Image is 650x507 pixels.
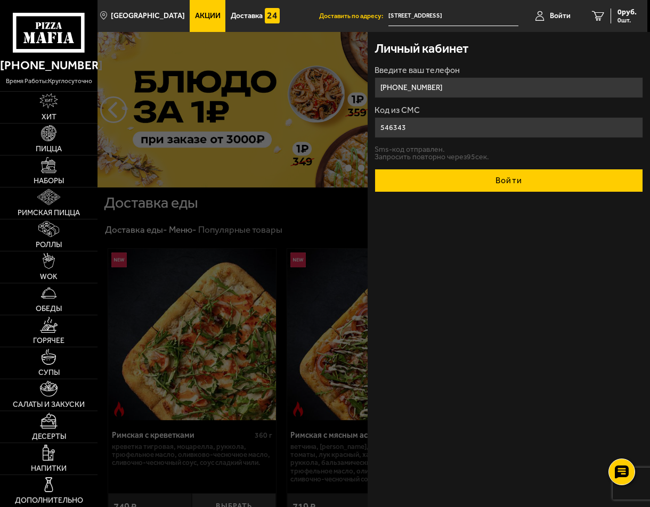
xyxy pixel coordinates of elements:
[18,209,80,217] span: Римская пицца
[42,113,56,121] span: Хит
[195,12,221,20] span: Акции
[375,153,644,161] p: Запросить повторно через 95 сек.
[36,241,62,249] span: Роллы
[13,401,85,408] span: Салаты и закуски
[319,13,388,19] span: Доставить по адресу:
[375,106,644,115] label: Код из СМС
[388,6,518,26] input: Ваш адрес доставки
[375,66,644,75] label: Введите ваш телефон
[36,305,62,313] span: Обеды
[38,369,60,377] span: Супы
[34,177,64,185] span: Наборы
[550,12,571,20] span: Войти
[375,169,644,192] button: Войти
[15,497,83,504] span: Дополнительно
[33,337,64,345] span: Горячее
[265,8,280,23] img: 15daf4d41897b9f0e9f617042186c801.svg
[617,17,637,23] span: 0 шт.
[231,12,263,20] span: Доставка
[40,273,58,281] span: WOK
[375,146,644,153] p: Sms-код отправлен.
[375,43,469,55] h3: Личный кабинет
[617,9,637,16] span: 0 руб.
[31,465,67,472] span: Напитки
[36,145,62,153] span: Пицца
[32,433,66,440] span: Десерты
[111,12,185,20] span: [GEOGRAPHIC_DATA]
